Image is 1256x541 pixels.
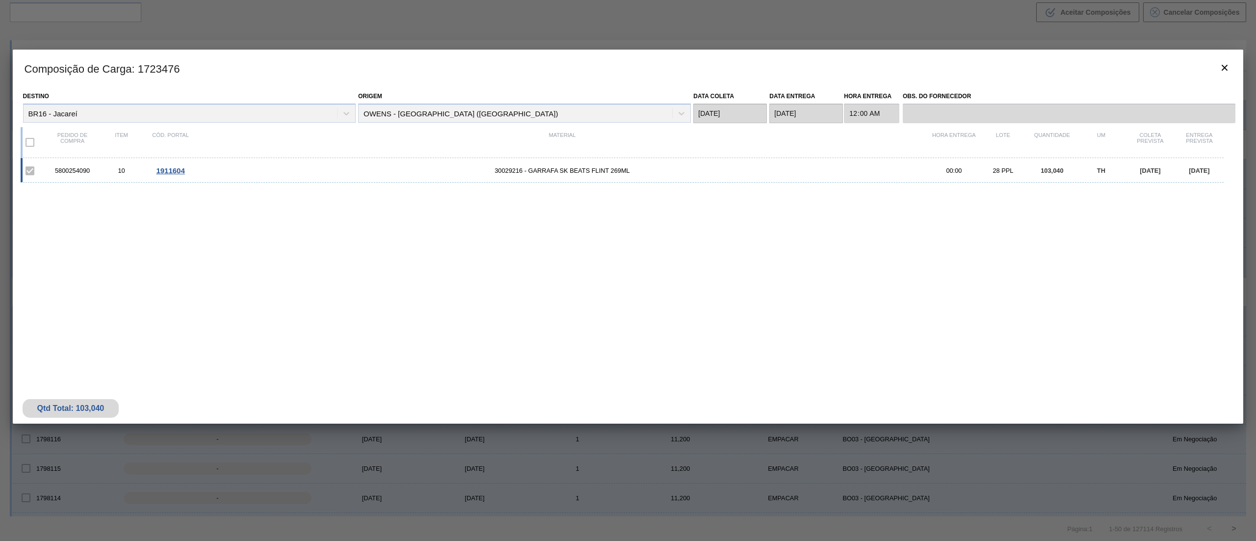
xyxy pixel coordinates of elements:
input: dd/mm/yyyy [769,104,843,123]
span: TH [1097,167,1105,174]
div: UM [1076,132,1125,153]
h3: Composição de Carga : 1723476 [13,50,1244,87]
div: Lote [978,132,1027,153]
label: Data entrega [769,93,815,100]
div: Quantidade [1027,132,1076,153]
div: Item [97,132,146,153]
span: [DATE] [1189,167,1209,174]
label: Destino [23,93,49,100]
span: [DATE] [1140,167,1160,174]
div: Pedido de compra [48,132,97,153]
input: dd/mm/yyyy [693,104,767,123]
div: Material [195,132,930,153]
label: Obs. do Fornecedor [903,89,1235,104]
div: Cód. Portal [146,132,195,153]
label: Data coleta [693,93,734,100]
span: 30029216 - GARRAFA SK BEATS FLINT 269ML [195,167,930,174]
label: Hora Entrega [844,89,899,104]
span: 103,040 [1041,167,1063,174]
div: Qtd Total: 103,040 [30,404,112,413]
div: 5800254090 [48,167,97,174]
div: 10 [97,167,146,174]
span: 1911604 [156,166,184,175]
div: Coleta Prevista [1125,132,1175,153]
div: Hora Entrega [929,132,978,153]
div: 00:00 [929,167,978,174]
label: Origem [358,93,382,100]
div: 28 PPL [978,167,1027,174]
div: Entrega Prevista [1175,132,1224,153]
div: Ir para o Pedido [146,166,195,175]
